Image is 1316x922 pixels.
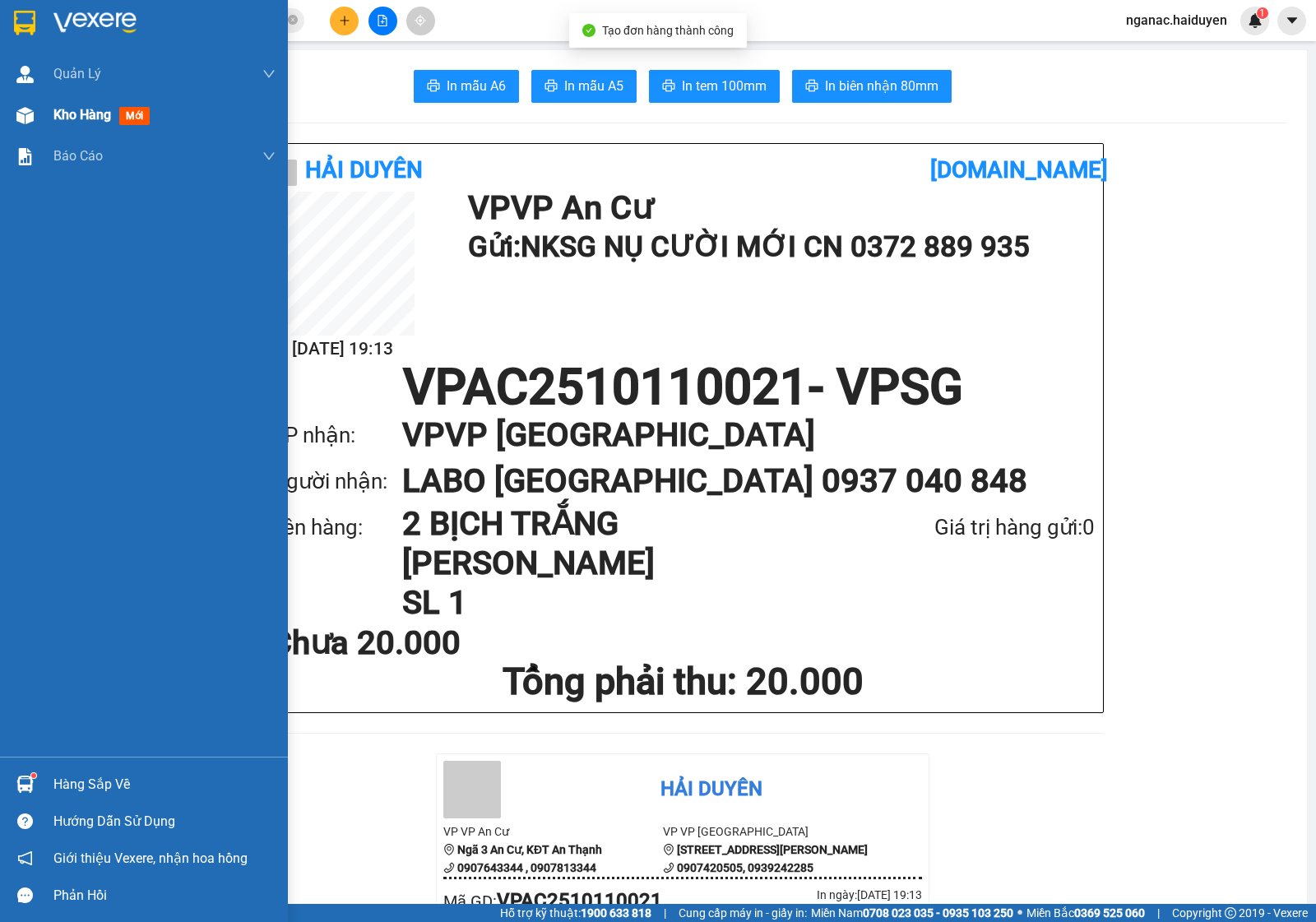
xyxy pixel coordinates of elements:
[825,76,938,96] span: In biên nhận 80mm
[305,156,423,183] b: Hải Duyên
[443,844,455,855] span: environment
[141,16,180,33] span: Nhận:
[1026,904,1145,922] span: Miền Bắc
[377,15,388,26] span: file-add
[581,906,651,920] strong: 1900 633 818
[811,904,1013,922] span: Miền Nam
[12,106,132,126] div: 20.000
[500,904,651,922] span: Hỗ trợ kỹ thuật:
[53,63,101,84] span: Quản Lý
[271,336,415,363] h2: [DATE] 19:13
[16,107,34,124] img: warehouse-icon
[402,458,1062,504] h1: LABO [GEOGRAPHIC_DATA] 0937 040 848
[14,34,129,53] div: PHONG
[1248,13,1263,28] img: icon-new-feature
[1225,907,1236,919] span: copyright
[17,813,33,829] span: question-circle
[53,146,103,166] span: Báo cáo
[457,843,602,856] b: Ngã 3 An Cư, KĐT An Thạnh
[17,850,33,866] span: notification
[1257,7,1268,19] sup: 1
[602,24,734,37] span: Tạo đơn hàng thành công
[12,108,39,125] span: Rồi :
[679,904,807,922] span: Cung cấp máy in - giấy in:
[683,886,922,904] div: In ngày: [DATE] 19:13
[402,412,1062,458] h1: VP VP [GEOGRAPHIC_DATA]
[53,809,276,834] div: Hướng dẫn sử dụng
[662,79,675,95] span: printer
[288,15,298,25] span: close-circle
[14,14,129,34] div: VP An Cư
[544,79,558,95] span: printer
[330,7,359,35] button: plus
[682,76,767,96] span: In tem 100mm
[53,107,111,123] span: Kho hàng
[805,79,818,95] span: printer
[14,53,129,76] div: 0909563005
[271,627,543,660] div: Chưa 20.000
[262,67,276,81] span: down
[141,53,308,73] div: AN
[468,225,1087,270] h1: Gửi: NKSG NỤ CƯỜI MỚI CN 0372 889 935
[531,70,637,103] button: printerIn mẫu A5
[1157,904,1160,922] span: |
[564,76,623,96] span: In mẫu A5
[271,419,402,452] div: VP nhận:
[339,15,350,26] span: plus
[427,79,440,95] span: printer
[677,861,813,874] b: 0907420505, 0939242285
[288,13,298,29] span: close-circle
[31,773,36,778] sup: 1
[847,511,1095,544] div: Giá trị hàng gửi: 0
[271,465,402,498] div: Người nhận:
[677,843,868,856] b: [STREET_ADDRESS][PERSON_NAME]
[271,511,402,544] div: Tên hàng:
[16,66,34,83] img: warehouse-icon
[141,73,308,96] div: 0909338170
[1259,7,1265,19] span: 1
[53,848,248,869] span: Giới thiệu Vexere, nhận hoa hồng
[1285,13,1300,28] span: caret-down
[368,7,397,35] button: file-add
[443,862,455,873] span: phone
[402,504,847,583] h1: 2 BỊCH TRẮNG [PERSON_NAME]
[443,822,663,841] li: VP VP An Cư
[1017,910,1022,916] span: ⚪️
[443,892,497,911] span: Mã GD :
[447,76,506,96] span: In mẫu A6
[663,844,674,855] span: environment
[582,24,595,37] span: check-circle
[660,774,762,805] div: Hải Duyên
[1277,7,1306,35] button: caret-down
[649,70,780,103] button: printerIn tem 100mm
[119,107,150,125] span: mới
[1074,906,1145,920] strong: 0369 525 060
[468,192,1087,225] h1: VP VP An Cư
[53,772,276,797] div: Hàng sắp về
[415,15,426,26] span: aim
[262,150,276,163] span: down
[16,776,34,793] img: warehouse-icon
[930,156,1108,183] b: [DOMAIN_NAME]
[141,14,308,53] div: VP [GEOGRAPHIC_DATA]
[14,11,35,35] img: logo-vxr
[402,583,847,623] h1: SL 1
[664,904,666,922] span: |
[406,7,435,35] button: aim
[271,660,1095,704] h1: Tổng phải thu: 20.000
[14,16,39,33] span: Gửi:
[271,363,1095,412] h1: VPAC2510110021 - VPSG
[16,148,34,165] img: solution-icon
[863,906,1013,920] strong: 0708 023 035 - 0935 103 250
[792,70,952,103] button: printerIn biên nhận 80mm
[497,889,662,912] b: VPAC2510110021
[663,822,883,841] li: VP VP [GEOGRAPHIC_DATA]
[17,887,33,903] span: message
[457,861,596,874] b: 0907643344 , 0907813344
[663,862,674,873] span: phone
[1113,10,1240,30] span: nganac.haiduyen
[53,883,276,908] div: Phản hồi
[414,70,519,103] button: printerIn mẫu A6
